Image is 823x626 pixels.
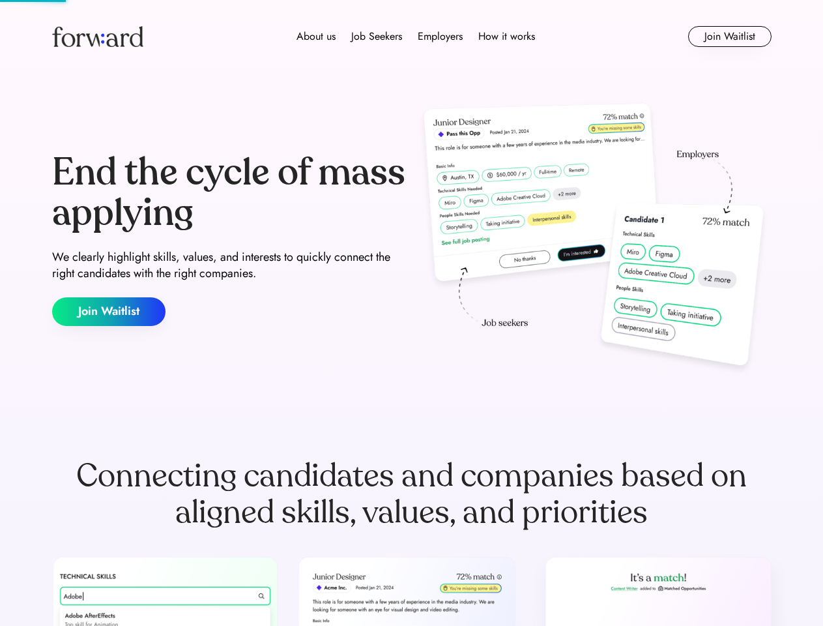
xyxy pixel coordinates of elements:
button: Join Waitlist [52,297,166,326]
div: About us [296,29,336,44]
div: We clearly highlight skills, values, and interests to quickly connect the right candidates with t... [52,249,407,282]
img: hero-image.png [417,99,772,380]
img: Forward logo [52,26,143,47]
div: Connecting candidates and companies based on aligned skills, values, and priorities [52,458,772,531]
div: Job Seekers [351,29,402,44]
div: Employers [418,29,463,44]
div: End the cycle of mass applying [52,153,407,233]
button: Join Waitlist [688,26,772,47]
div: How it works [478,29,535,44]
